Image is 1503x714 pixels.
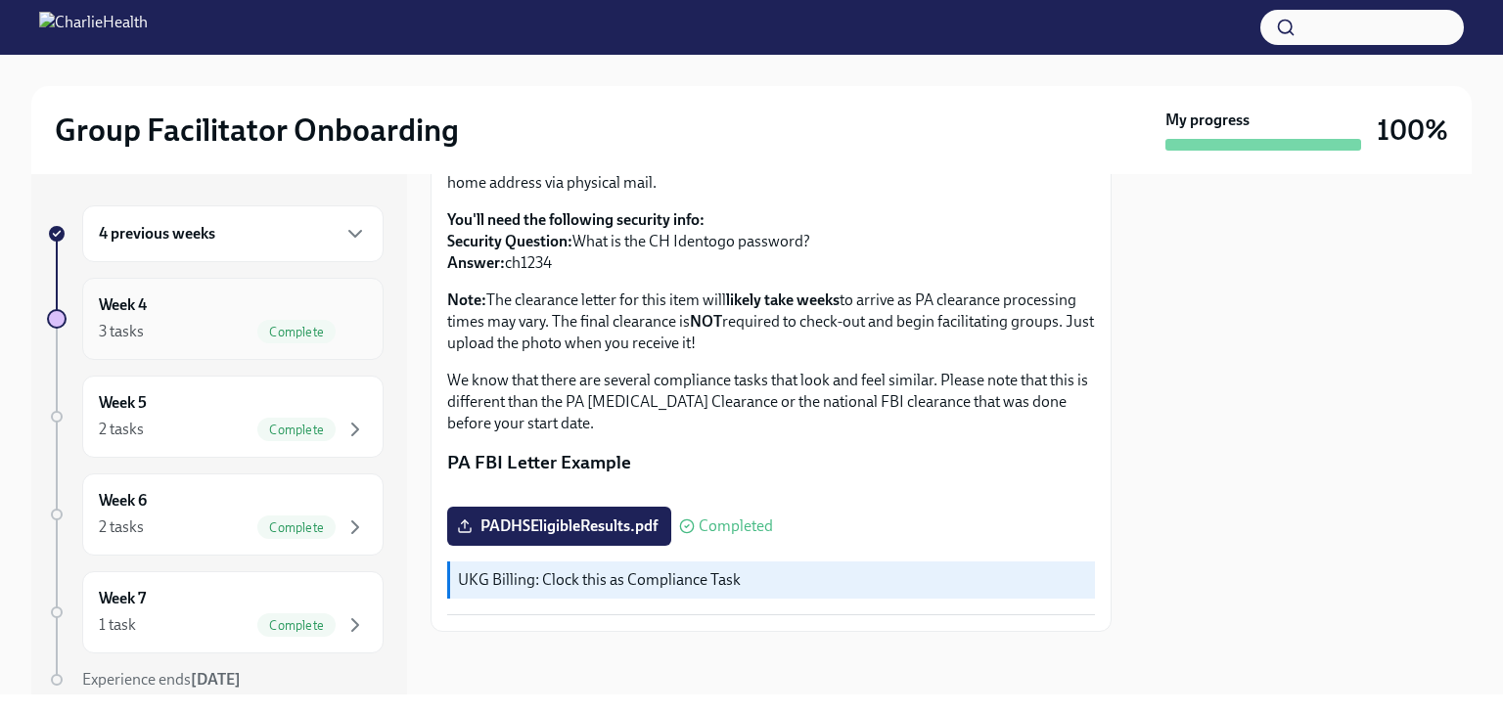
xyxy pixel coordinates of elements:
[447,253,505,272] strong: Answer:
[447,209,1095,274] p: What is the CH Identogo password? ch1234
[447,210,705,229] strong: You'll need the following security info:
[461,516,658,536] span: PADHSEligibleResults.pdf
[99,223,215,245] h6: 4 previous weeks
[82,670,241,689] span: Experience ends
[47,473,384,556] a: Week 62 tasksComplete
[47,571,384,653] a: Week 71 taskComplete
[99,419,144,440] div: 2 tasks
[82,205,384,262] div: 4 previous weeks
[99,614,136,636] div: 1 task
[726,290,840,309] strong: likely take weeks
[99,294,147,316] h6: Week 4
[447,370,1095,434] p: We know that there are several compliance tasks that look and feel similar. Please note that this...
[447,232,572,250] strong: Security Question:
[1377,112,1448,148] h3: 100%
[39,12,148,43] img: CharlieHealth
[99,516,144,538] div: 2 tasks
[191,670,241,689] strong: [DATE]
[99,321,144,342] div: 3 tasks
[447,507,671,546] label: PADHSEligibleResults.pdf
[447,450,1095,475] p: PA FBI Letter Example
[99,588,146,609] h6: Week 7
[1165,110,1250,131] strong: My progress
[99,392,147,414] h6: Week 5
[55,111,459,150] h2: Group Facilitator Onboarding
[47,376,384,458] a: Week 52 tasksComplete
[257,325,336,339] span: Complete
[47,278,384,360] a: Week 43 tasksComplete
[257,618,336,633] span: Complete
[447,290,1095,354] p: The clearance letter for this item will to arrive as PA clearance processing times may vary. The ...
[690,312,722,331] strong: NOT
[699,518,773,534] span: Completed
[257,520,336,535] span: Complete
[99,490,147,512] h6: Week 6
[257,423,336,437] span: Complete
[458,569,1087,591] p: UKG Billing: Clock this as Compliance Task
[447,290,486,309] strong: Note:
